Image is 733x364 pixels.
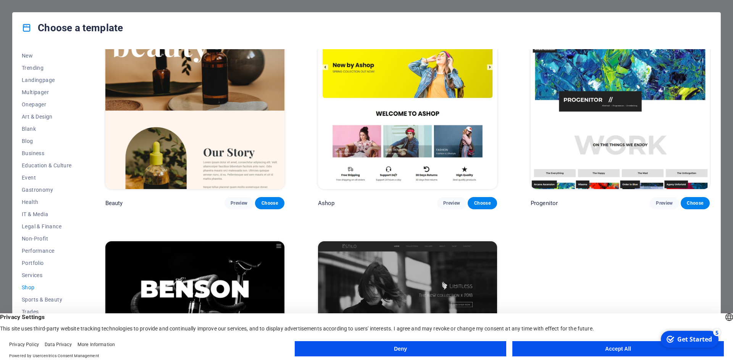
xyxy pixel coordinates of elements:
button: Shop [22,281,72,293]
span: Preview [231,200,247,206]
button: Non-Profit [22,233,72,245]
button: New [22,50,72,62]
span: Sports & Beauty [22,297,72,303]
span: Preview [656,200,673,206]
button: Preview [650,197,679,209]
button: Trades [22,306,72,318]
img: Progenitor [531,24,710,189]
span: Choose [687,200,704,206]
span: Choose [474,200,491,206]
button: Multipager [22,86,72,98]
span: New [22,53,72,59]
span: Blank [22,126,72,132]
button: Preview [224,197,253,209]
button: IT & Media [22,208,72,220]
span: IT & Media [22,211,72,217]
p: Ashop [318,199,335,207]
span: Gastronomy [22,187,72,193]
span: Multipager [22,89,72,95]
span: Trades [22,309,72,315]
span: Legal & Finance [22,223,72,229]
button: Health [22,196,72,208]
button: Event [22,172,72,184]
span: Preview [443,200,460,206]
button: Education & Culture [22,159,72,172]
span: Art & Design [22,114,72,120]
button: Performance [22,245,72,257]
span: Trending [22,65,72,71]
span: Choose [261,200,278,206]
span: Onepager [22,101,72,107]
span: Blog [22,138,72,144]
button: Blank [22,123,72,135]
p: Beauty [105,199,123,207]
span: Business [22,150,72,156]
span: Event [22,175,72,181]
button: Legal & Finance [22,220,72,233]
span: Health [22,199,72,205]
button: Landingpage [22,74,72,86]
div: Get Started [21,7,55,16]
button: Services [22,269,72,281]
div: 5 [57,1,64,8]
button: Sports & Beauty [22,293,72,306]
button: Gastronomy [22,184,72,196]
img: Beauty [105,24,284,189]
h4: Choose a template [22,22,123,34]
span: Services [22,272,72,278]
button: Onepager [22,98,72,111]
button: Choose [681,197,710,209]
button: Art & Design [22,111,72,123]
span: Landingpage [22,77,72,83]
span: Shop [22,284,72,290]
button: Preview [437,197,466,209]
span: Performance [22,248,72,254]
span: Portfolio [22,260,72,266]
button: Trending [22,62,72,74]
span: Education & Culture [22,162,72,168]
p: Progenitor [531,199,558,207]
img: Ashop [318,24,497,189]
button: Choose [255,197,284,209]
button: Choose [468,197,497,209]
span: Non-Profit [22,236,72,242]
button: Portfolio [22,257,72,269]
button: Business [22,147,72,159]
div: Get Started 5 items remaining, 0% complete [4,3,62,20]
button: Blog [22,135,72,147]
